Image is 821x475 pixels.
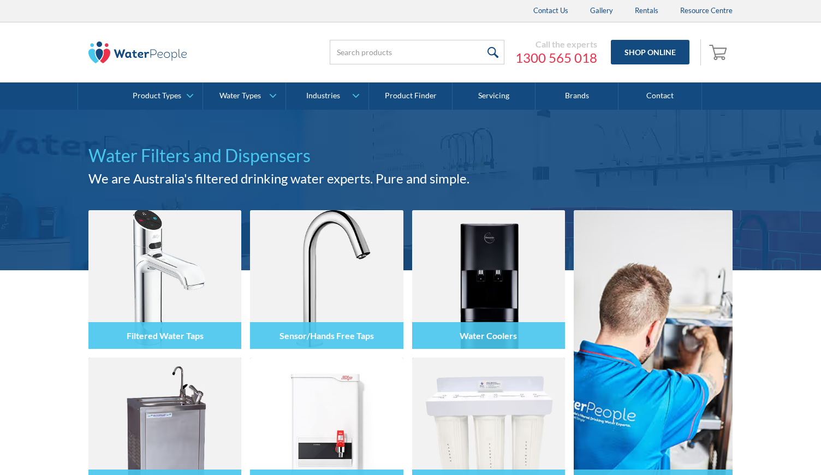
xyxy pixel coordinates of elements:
div: Product Types [133,91,181,100]
img: Sensor/Hands Free Taps [250,210,403,349]
a: Shop Online [611,40,689,64]
h4: Filtered Water Taps [127,330,204,341]
a: Product Types [120,82,202,110]
a: Industries [286,82,368,110]
img: Filtered Water Taps [88,210,241,349]
a: 1300 565 018 [515,50,597,66]
img: The Water People [88,41,187,63]
h4: Water Coolers [460,330,517,341]
a: Brands [536,82,618,110]
div: Call the experts [515,39,597,50]
a: Product Finder [369,82,452,110]
input: Search products [330,40,504,64]
img: shopping cart [709,43,730,61]
div: Water Types [219,91,261,100]
div: Industries [306,91,340,100]
a: Servicing [453,82,536,110]
img: Water Coolers [412,210,565,349]
a: Contact [618,82,701,110]
a: Open empty cart [706,39,733,66]
a: Water Types [203,82,285,110]
h4: Sensor/Hands Free Taps [279,330,374,341]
